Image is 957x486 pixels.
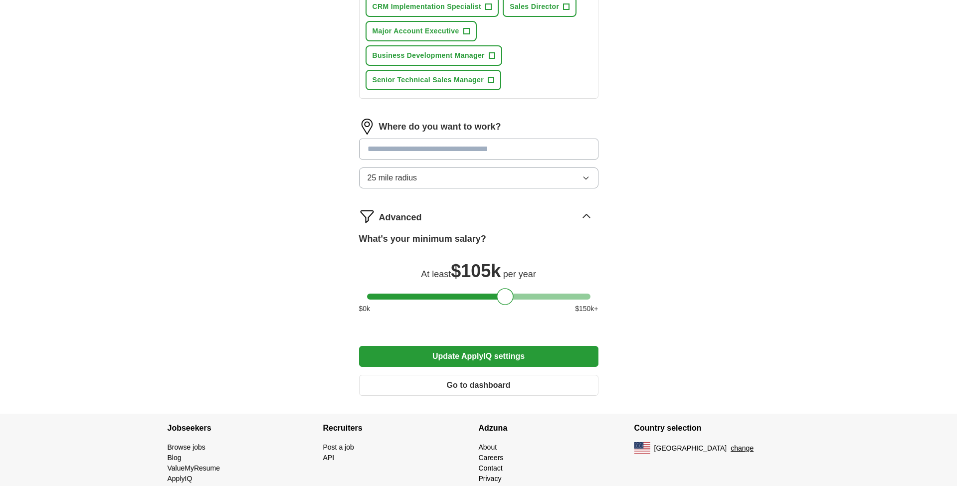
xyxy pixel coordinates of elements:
button: Update ApplyIQ settings [359,346,598,367]
a: Privacy [479,475,502,483]
a: API [323,454,335,462]
button: change [731,443,754,454]
button: Go to dashboard [359,375,598,396]
a: ApplyIQ [168,475,192,483]
button: Senior Technical Sales Manager [366,70,501,90]
a: About [479,443,497,451]
span: Advanced [379,211,422,224]
a: ValueMyResume [168,464,220,472]
img: US flag [634,442,650,454]
span: $ 150 k+ [575,304,598,314]
h4: Country selection [634,414,790,442]
span: At least [421,269,451,279]
span: Business Development Manager [373,50,485,61]
button: 25 mile radius [359,167,598,188]
span: $ 105k [451,261,501,281]
span: $ 0 k [359,304,371,314]
span: Senior Technical Sales Manager [373,75,484,85]
img: location.png [359,119,375,135]
a: Careers [479,454,504,462]
img: filter [359,208,375,224]
span: per year [503,269,536,279]
label: What's your minimum salary? [359,232,486,246]
button: Business Development Manager [366,45,502,66]
span: 25 mile radius [368,172,417,184]
a: Post a job [323,443,354,451]
label: Where do you want to work? [379,120,501,134]
button: Major Account Executive [366,21,477,41]
a: Contact [479,464,503,472]
span: Major Account Executive [373,26,459,36]
a: Blog [168,454,182,462]
span: Sales Director [510,1,559,12]
span: CRM Implementation Specialist [373,1,482,12]
span: [GEOGRAPHIC_DATA] [654,443,727,454]
a: Browse jobs [168,443,205,451]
